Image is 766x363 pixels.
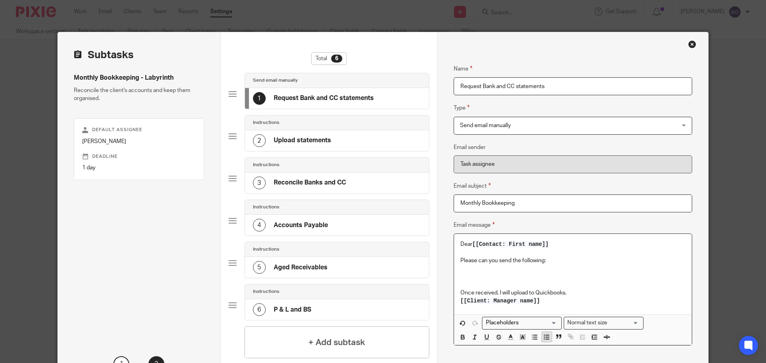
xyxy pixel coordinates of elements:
h4: Monthly Bookkeeping - Labyrinth [74,74,204,82]
input: Search for option [483,319,557,327]
div: 1 [253,92,266,105]
h4: Reconcile Banks and CC [274,179,346,187]
p: Reconcile the client's accounts and keep them organised. [74,86,204,103]
label: Email sender [454,143,486,151]
div: 5 [253,261,266,274]
div: Close this dialog window [688,40,696,48]
div: Placeholders [482,317,562,329]
div: Search for option [564,317,644,329]
h4: Upload statements [274,136,331,145]
h4: Aged Receivables [274,263,328,272]
p: 1 day [82,164,196,172]
input: Search for option [610,319,639,327]
h4: Instructions [253,120,279,126]
h4: Request Bank and CC statements [274,94,374,102]
div: Total [311,52,347,65]
h4: Instructions [253,246,279,253]
input: Subject [454,194,692,212]
div: 4 [253,219,266,232]
h4: + Add subtask [308,336,365,349]
span: [[Client: Manager name]] [460,298,540,304]
h4: Instructions [253,162,279,168]
h4: Send email manually [253,77,298,84]
p: [PERSON_NAME] [82,137,196,145]
div: Search for option [482,317,562,329]
label: Email message [454,220,495,230]
label: Name [454,64,472,73]
p: Please can you send the following: [460,257,685,265]
p: Default assignee [82,127,196,133]
div: 6 [253,303,266,316]
label: Email subject [454,181,491,190]
h4: P & L and BS [274,306,311,314]
span: Send email manually [460,123,511,128]
span: [[Contact: First name]] [472,241,549,247]
h2: Subtasks [74,48,134,62]
label: Type [454,103,470,112]
span: Normal text size [566,319,609,327]
div: Text styles [564,317,644,329]
h4: Instructions [253,288,279,295]
h4: Accounts Payable [274,221,328,230]
p: Once received, I will upload to Quickbooks. [460,289,685,297]
h4: Instructions [253,204,279,210]
div: 3 [253,177,266,189]
p: Deadline [82,153,196,160]
div: 6 [331,55,342,63]
p: Dear [460,240,685,248]
div: 2 [253,134,266,147]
